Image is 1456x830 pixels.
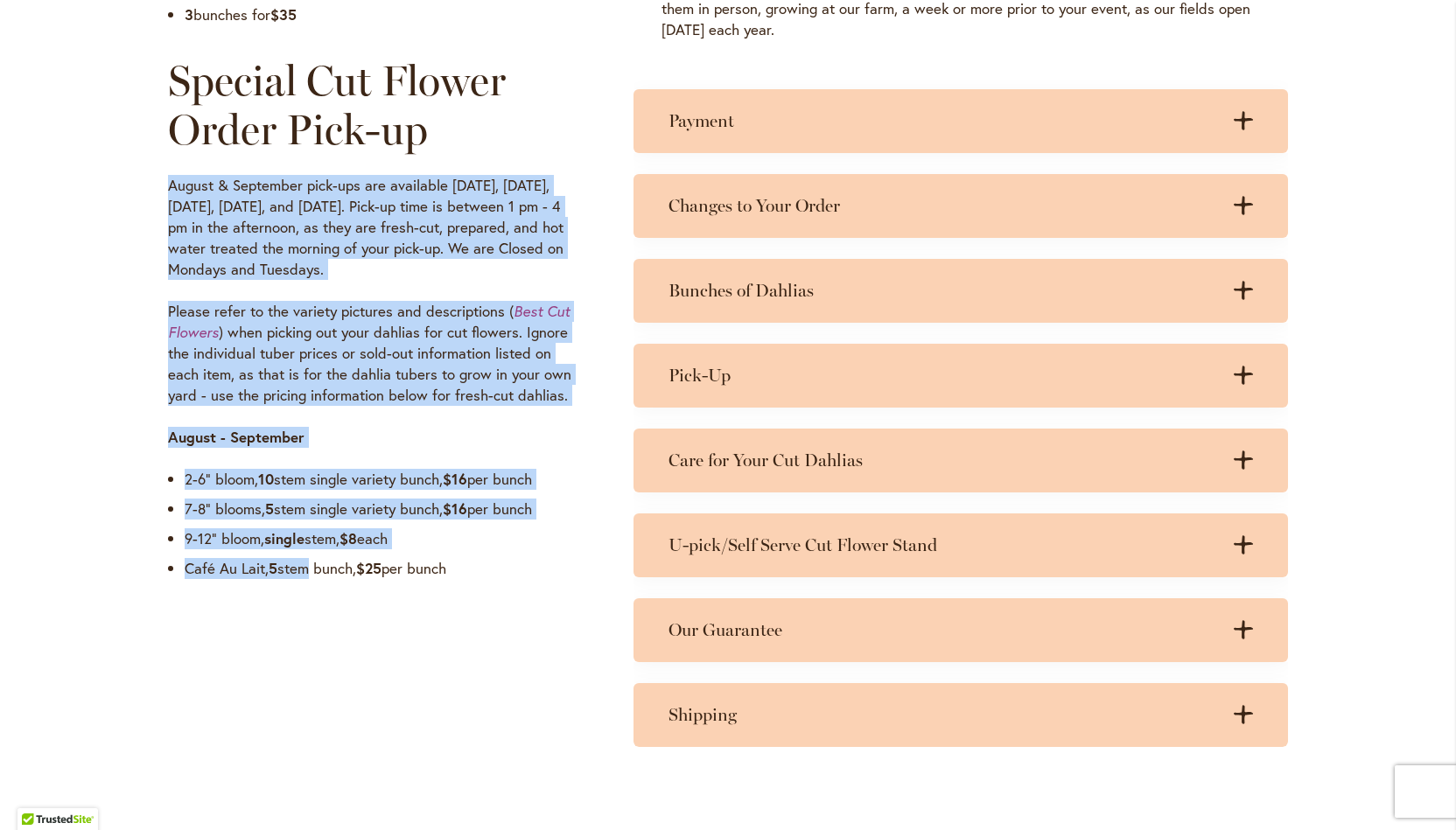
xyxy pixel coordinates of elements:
[668,534,1218,556] h3: U-pick/Self Serve Cut Flower Stand
[185,469,583,490] li: 2-6” bloom, stem single variety bunch, per bunch
[270,4,297,24] strong: $35
[168,56,583,154] h2: Special Cut Flower Order Pick-up
[185,4,583,25] li: bunches for
[633,429,1288,492] summary: Care for Your Cut Dahlias
[168,301,570,342] a: Best Cut Flowers
[339,528,357,548] strong: $8
[168,175,583,280] p: August & September pick-ups are available [DATE], [DATE], [DATE], [DATE], and [DATE]. Pick-up tim...
[633,89,1288,153] summary: Payment
[168,427,304,447] strong: August - September
[633,259,1288,323] summary: Bunches of Dahlias
[668,195,1218,217] h3: Changes to Your Order
[668,110,1218,132] h3: Payment
[633,513,1288,577] summary: U-pick/Self Serve Cut Flower Stand
[668,450,1218,471] h3: Care for Your Cut Dahlias
[443,469,467,489] strong: $16
[264,528,304,548] strong: single
[668,619,1218,641] h3: Our Guarantee
[633,598,1288,662] summary: Our Guarantee
[668,704,1218,726] h3: Shipping
[185,499,583,520] li: 7-8” blooms, stem single variety bunch, per bunch
[185,528,583,549] li: 9-12” bloom, stem, each
[356,558,381,578] strong: $25
[668,365,1218,387] h3: Pick-Up
[269,558,277,578] strong: 5
[668,280,1218,302] h3: Bunches of Dahlias
[185,558,583,579] li: Café Au Lait, stem bunch, per bunch
[633,683,1288,747] summary: Shipping
[258,469,274,489] strong: 10
[185,4,193,24] strong: 3
[168,301,583,406] p: Please refer to the variety pictures and descriptions ( ) when picking out your dahlias for cut f...
[633,174,1288,238] summary: Changes to Your Order
[265,499,274,519] strong: 5
[633,344,1288,408] summary: Pick-Up
[443,499,467,519] strong: $16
